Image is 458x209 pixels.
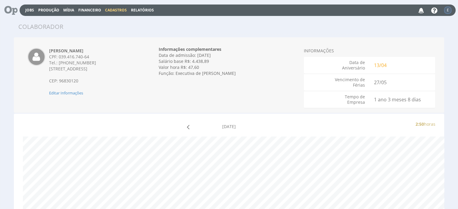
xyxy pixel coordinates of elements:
[222,124,236,130] label: [DATE]
[131,8,154,13] a: Relatórios
[369,94,435,105] div: 1 ano 3 meses 8 dias
[129,7,156,13] button: Relatórios
[25,8,34,13] a: Jobs
[36,7,61,13] button: Produção
[49,66,87,72] span: [STREET_ADDRESS]
[23,7,36,13] button: Jobs
[304,94,369,105] div: Tempo de Empresa
[159,64,299,70] div: Valor hora R$: 47,60
[49,54,139,60] div: CPF: 039.416.740-64
[369,77,435,88] div: 27/05
[444,6,452,14] button: E
[159,52,299,58] div: Data de admissão: [DATE]
[369,60,435,71] div: 13/04
[63,8,74,13] a: Mídia
[159,70,299,76] div: Função: Executiva de [PERSON_NAME]
[49,48,83,54] strong: [PERSON_NAME]
[49,78,78,84] span: CEP: 96830120
[76,7,103,13] button: Financeiro
[159,46,221,52] strong: Informações complementares
[49,90,83,96] span: Clique para editar informações cadastrais do colaborador
[304,77,369,88] div: Vencimento de Férias
[299,121,440,127] div: horas
[78,8,101,13] a: Financeiro
[18,22,63,31] div: Colaborador
[61,7,76,13] button: Mídia
[304,60,369,71] div: Data de Aniversário
[38,8,59,13] a: Produção
[159,58,299,64] div: Salário base R$: 4.438,89
[304,48,435,54] div: INFORMAÇÕES
[49,60,139,66] div: Tel.: [PHONE_NUMBER]
[444,7,451,14] div: E
[105,8,127,13] span: Cadastros
[415,121,424,127] b: 2:50
[103,7,129,13] button: Cadastros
